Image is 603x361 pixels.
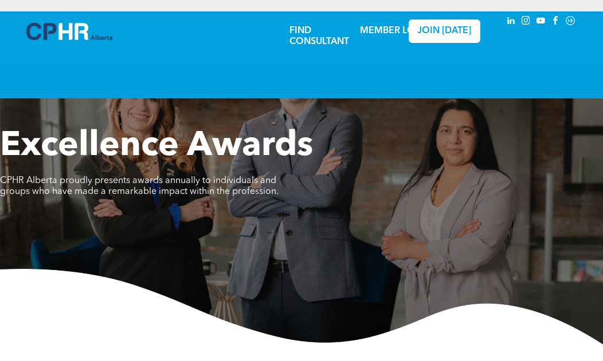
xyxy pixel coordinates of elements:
[534,14,547,30] a: youtube
[360,26,432,35] a: MEMBER LOGIN
[564,14,577,30] a: Social network
[504,14,517,30] a: linkedin
[519,14,532,30] a: instagram
[409,19,480,43] a: JOIN [DATE]
[549,14,562,30] a: facebook
[26,23,112,40] img: A blue and white logo for cp alberta
[289,26,349,46] a: FIND CONSULTANT
[417,26,471,37] span: JOIN [DATE]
